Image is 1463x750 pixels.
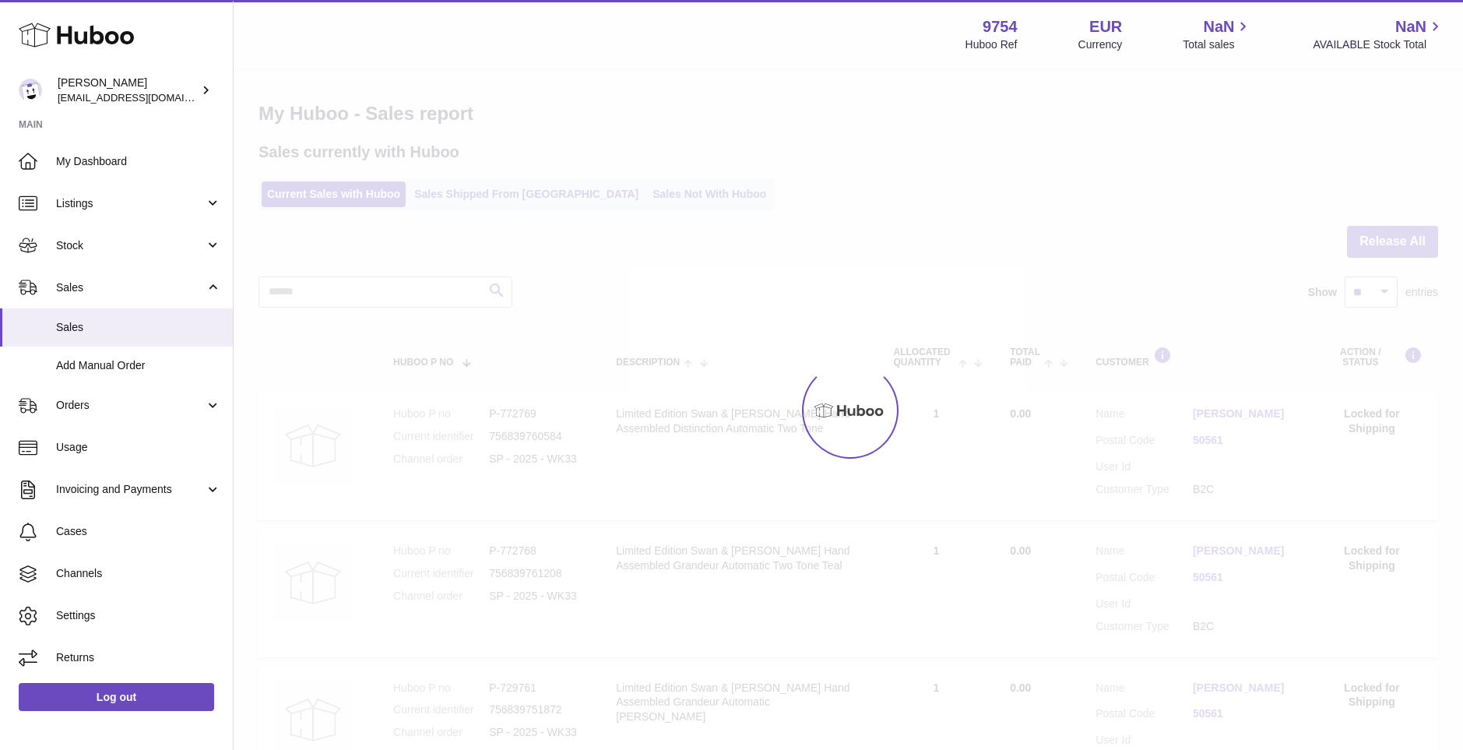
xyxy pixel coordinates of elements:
span: Invoicing and Payments [56,482,205,497]
a: Log out [19,683,214,711]
span: Sales [56,320,221,335]
span: NaN [1203,16,1234,37]
span: Listings [56,196,205,211]
a: NaN Total sales [1183,16,1252,52]
span: Add Manual Order [56,358,221,373]
strong: 9754 [983,16,1018,37]
div: Currency [1078,37,1123,52]
div: Huboo Ref [965,37,1018,52]
span: Stock [56,238,205,253]
span: My Dashboard [56,154,221,169]
strong: EUR [1089,16,1122,37]
a: NaN AVAILABLE Stock Total [1313,16,1444,52]
div: [PERSON_NAME] [58,76,198,105]
span: Cases [56,524,221,539]
img: info@fieldsluxury.london [19,79,42,102]
span: Returns [56,650,221,665]
span: Channels [56,566,221,581]
span: [EMAIL_ADDRESS][DOMAIN_NAME] [58,91,229,104]
span: Total sales [1183,37,1252,52]
span: Sales [56,280,205,295]
span: Settings [56,608,221,623]
span: Orders [56,398,205,413]
span: NaN [1395,16,1426,37]
span: AVAILABLE Stock Total [1313,37,1444,52]
span: Usage [56,440,221,455]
